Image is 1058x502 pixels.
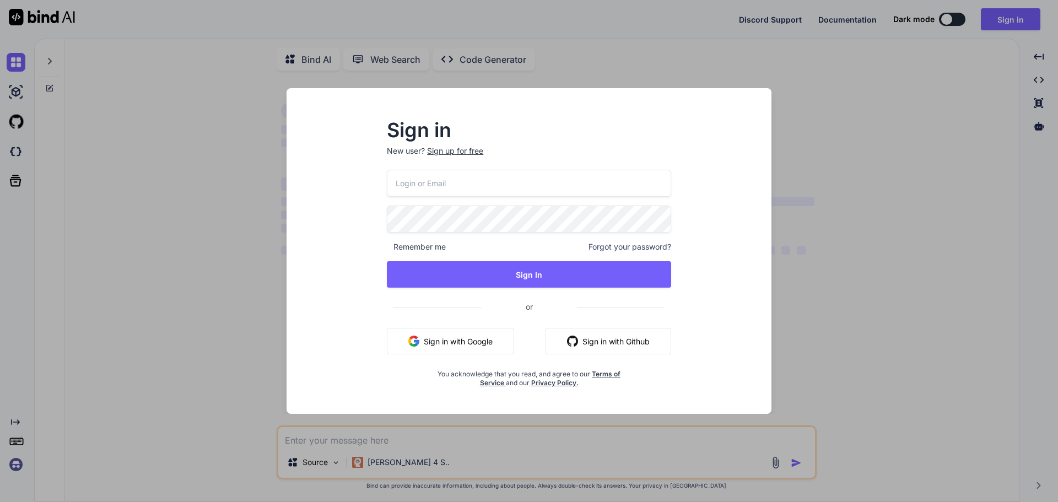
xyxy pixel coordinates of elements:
span: Forgot your password? [589,241,671,252]
span: or [482,293,577,320]
button: Sign In [387,261,671,288]
img: github [567,336,578,347]
a: Privacy Policy. [531,379,579,387]
span: Remember me [387,241,446,252]
input: Login or Email [387,170,671,197]
img: google [408,336,419,347]
h2: Sign in [387,121,671,139]
div: You acknowledge that you read, and agree to our and our [434,363,624,387]
div: Sign up for free [427,145,483,156]
p: New user? [387,145,671,170]
button: Sign in with Google [387,328,514,354]
a: Terms of Service [480,370,621,387]
button: Sign in with Github [546,328,671,354]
